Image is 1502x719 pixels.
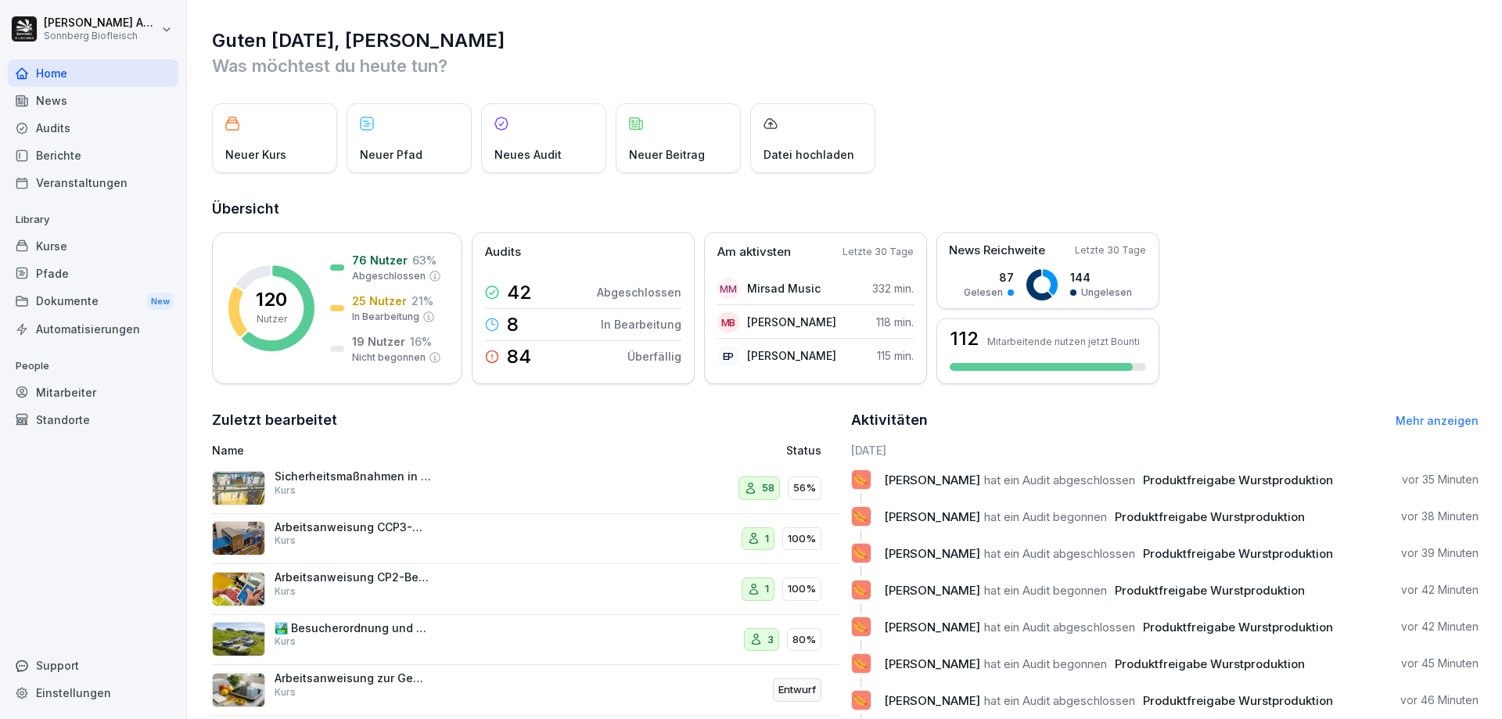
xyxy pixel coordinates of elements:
p: vor 45 Minuten [1401,656,1479,671]
div: Support [8,652,178,679]
p: Kurs [275,534,296,548]
span: hat ein Audit begonnen [984,509,1107,524]
div: New [147,293,174,311]
p: Nicht begonnen [352,351,426,365]
a: Einstellungen [8,679,178,706]
a: Pfade [8,260,178,287]
p: Ungelesen [1081,286,1132,300]
span: hat ein Audit begonnen [984,583,1107,598]
img: hj9o9v8kzxvzc93uvlzx86ct.png [212,572,265,606]
span: Produktfreigabe Wurstproduktion [1143,473,1333,487]
p: 144 [1070,269,1132,286]
p: 100% [788,581,816,597]
p: People [8,354,178,379]
a: Sicherheitsmaßnahmen in der Schlachtung und ZerlegungKurs5856% [212,463,840,514]
p: 🌭 [853,689,868,711]
p: vor 35 Minuten [1402,472,1479,487]
span: Produktfreigabe Wurstproduktion [1143,546,1333,561]
div: Audits [8,114,178,142]
img: pb7on1m2g7igak9wb3620wd1.png [212,521,265,555]
div: Home [8,59,178,87]
span: [PERSON_NAME] [884,620,980,635]
a: Mehr anzeigen [1396,414,1479,427]
p: Kurs [275,584,296,599]
p: 87 [964,269,1014,286]
p: 100% [788,531,816,547]
span: hat ein Audit abgeschlossen [984,473,1135,487]
p: Abgeschlossen [597,284,681,300]
a: Kurse [8,232,178,260]
div: Dokumente [8,287,178,316]
a: Automatisierungen [8,315,178,343]
p: Gelesen [964,286,1003,300]
span: [PERSON_NAME] [884,656,980,671]
p: Neues Audit [494,146,562,163]
a: Veranstaltungen [8,169,178,196]
span: hat ein Audit abgeschlossen [984,620,1135,635]
a: Berichte [8,142,178,169]
a: 🏞️ Besucherordnung und Hygienerichtlinien bei [GEOGRAPHIC_DATA]Kurs380% [212,615,840,666]
a: News [8,87,178,114]
span: Produktfreigabe Wurstproduktion [1143,693,1333,708]
p: Neuer Kurs [225,146,286,163]
span: [PERSON_NAME] [884,693,980,708]
p: 84 [507,347,531,366]
a: Standorte [8,406,178,433]
p: 58 [762,480,774,496]
p: Arbeitsanweisung CCP3-Metalldetektion [275,520,431,534]
p: Überfällig [627,348,681,365]
p: [PERSON_NAME] [747,314,836,330]
img: gfrt4v3ftnksrv5de50xy3ff.png [212,673,265,707]
a: DokumenteNew [8,287,178,316]
a: Arbeitsanweisung CCP3-MetalldetektionKurs1100% [212,514,840,565]
p: vor 39 Minuten [1401,545,1479,561]
p: 115 min. [877,347,914,364]
p: 56% [793,480,816,496]
p: 76 Nutzer [352,252,408,268]
p: 🌭 [853,469,868,491]
p: vor 42 Minuten [1401,619,1479,635]
p: 🌭 [853,542,868,564]
p: 332 min. [872,280,914,297]
p: 16 % [410,333,432,350]
a: Mitarbeiter [8,379,178,406]
span: hat ein Audit abgeschlossen [984,693,1135,708]
p: Nutzer [257,312,287,326]
p: Am aktivsten [717,243,791,261]
p: 63 % [412,252,437,268]
span: Produktfreigabe Wurstproduktion [1115,583,1305,598]
p: Mitarbeitende nutzen jetzt Bounti [987,336,1140,347]
span: [PERSON_NAME] [884,546,980,561]
p: Sicherheitsmaßnahmen in der Schlachtung und Zerlegung [275,469,431,484]
p: 1 [765,531,769,547]
h6: [DATE] [851,442,1479,458]
span: Produktfreigabe Wurstproduktion [1143,620,1333,635]
a: Arbeitsanweisung CP2-BegasenKurs1100% [212,564,840,615]
p: In Bearbeitung [601,316,681,333]
p: [PERSON_NAME] Anibas [44,16,158,30]
p: 🌭 [853,579,868,601]
p: 118 min. [876,314,914,330]
div: MB [717,311,739,333]
p: In Bearbeitung [352,310,419,324]
p: Kurs [275,484,296,498]
p: Neuer Pfad [360,146,422,163]
p: vor 42 Minuten [1401,582,1479,598]
p: [PERSON_NAME] [747,347,836,364]
p: Kurs [275,635,296,649]
p: 19 Nutzer [352,333,405,350]
p: Letzte 30 Tage [1075,243,1146,257]
h2: Übersicht [212,198,1479,220]
span: [PERSON_NAME] [884,583,980,598]
p: 3 [767,632,774,648]
p: Status [786,442,821,458]
p: News Reichweite [949,242,1045,260]
p: Audits [485,243,521,261]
